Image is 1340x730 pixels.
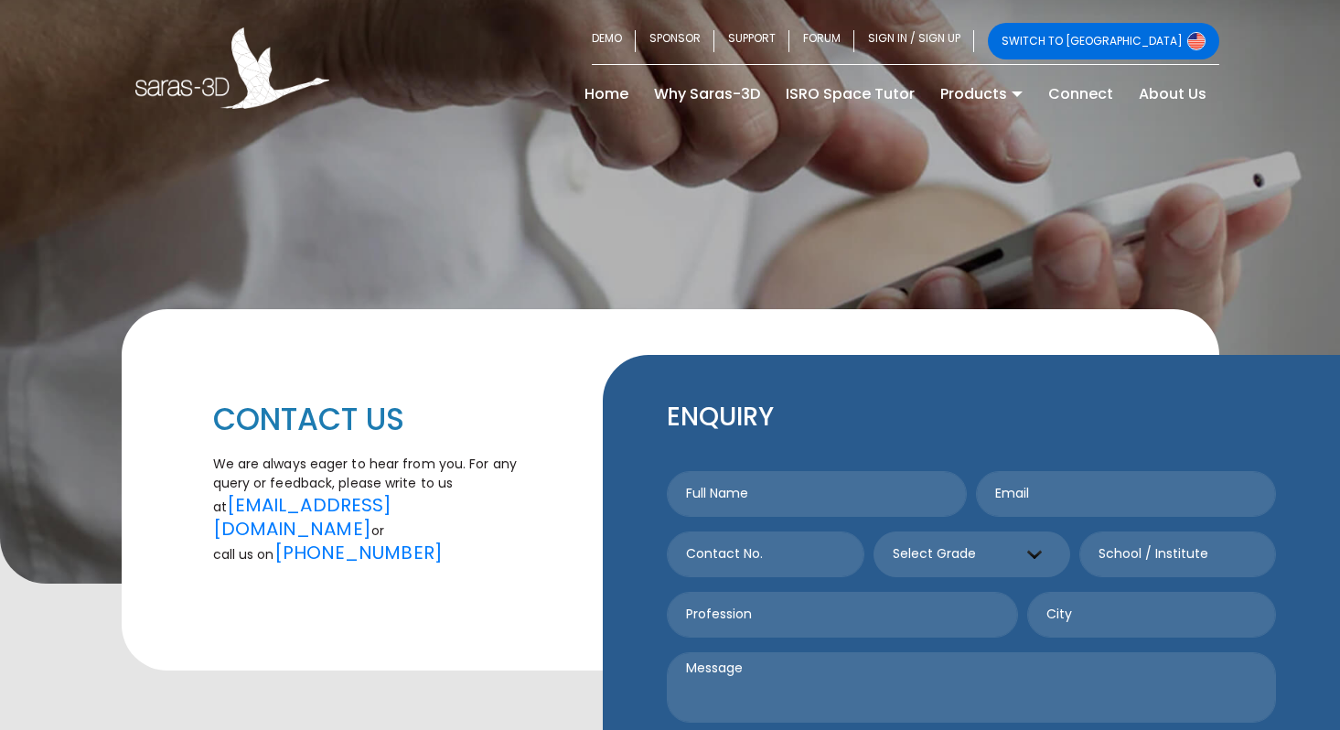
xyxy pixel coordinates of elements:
[667,531,863,577] input: Contact No.
[274,540,443,565] a: [PHONE_NUMBER]
[1079,531,1276,577] input: School / Institute
[854,23,974,59] a: SIGN IN / SIGN UP
[641,80,773,109] a: Why Saras-3D
[1126,80,1219,109] a: About Us
[592,23,636,59] a: DEMO
[213,545,274,564] span: call us on
[1187,32,1206,50] img: Switch to USA
[789,23,854,59] a: FORUM
[667,471,967,517] input: Full Name
[135,27,330,109] img: Saras 3D
[636,23,714,59] a: SPONSOR
[773,80,927,109] a: ISRO Space Tutor
[667,592,1018,638] input: Profession
[213,492,392,542] a: [EMAIL_ADDRESS][DOMAIN_NAME]
[976,471,1276,517] input: Email
[988,23,1219,59] a: SWITCH TO [GEOGRAPHIC_DATA]
[1035,80,1126,109] a: Connect
[371,521,384,540] span: or
[213,401,541,440] h1: CONTACT US
[1027,592,1276,638] input: City
[714,23,789,59] a: SUPPORT
[572,80,641,109] a: Home
[213,455,518,516] span: We are always eager to hear from you. For any query or feedback, please write to us at
[667,401,1276,434] p: ENQUIRY
[927,80,1035,109] a: Products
